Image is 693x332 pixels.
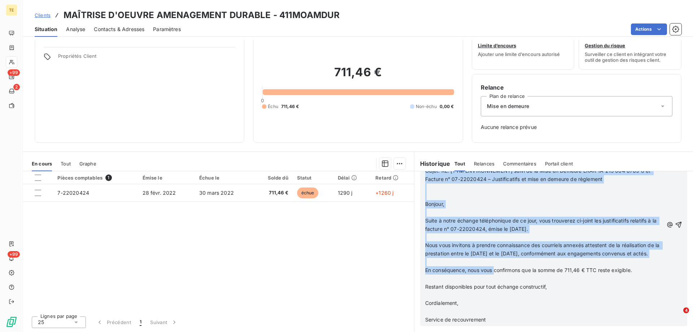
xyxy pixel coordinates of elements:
[61,161,71,167] span: Tout
[257,189,288,197] span: 711,46 €
[135,315,146,330] button: 1
[631,23,667,35] button: Actions
[262,65,454,87] h2: 711,46 €
[481,124,672,131] span: Aucune relance prévue
[140,319,141,326] span: 1
[58,53,235,63] span: Propriétés Client
[545,161,573,167] span: Portail client
[478,51,560,57] span: Ajouter une limite d’encours autorisé
[683,307,689,313] span: 4
[668,307,686,325] iframe: Intercom live chat
[338,190,353,196] span: 1290 j
[38,319,44,326] span: 25
[414,159,450,168] h6: Historique
[481,83,672,92] h6: Relance
[375,175,409,181] div: Retard
[338,175,367,181] div: Délai
[585,51,675,63] span: Surveiller ce client en intégrant votre outil de gestion des risques client.
[579,23,681,70] button: Gestion du risqueSurveiller ce client en intégrant votre outil de gestion des risques client.
[257,175,288,181] div: Solde dû
[474,161,494,167] span: Relances
[79,161,96,167] span: Graphe
[425,201,444,207] span: Bonjour,
[487,103,529,110] span: Mise en demeure
[416,103,437,110] span: Non-échu
[425,267,632,273] span: En conséquence, nous vous confirmons que la somme de 711,46 € TTC reste exigible.
[454,161,465,167] span: Tout
[375,190,393,196] span: +1260 j
[6,4,17,16] div: TE
[35,12,51,19] a: Clients
[94,26,144,33] span: Contacts & Adresses
[478,43,516,48] span: Limite d’encours
[8,69,20,76] span: +99
[425,300,459,306] span: Cordialement,
[13,84,20,90] span: 2
[57,190,89,196] span: 7-22020424
[153,26,181,33] span: Paramètres
[425,168,652,182] span: Objet: RE: [TTM ENVIRONNEMENT] suivi de la Mise en Demeure LRAR 1A 215 004 6769 8 et Facture n° 0...
[199,175,249,181] div: Échue le
[35,12,51,18] span: Clients
[66,26,85,33] span: Analyse
[199,190,234,196] span: 30 mars 2022
[35,26,57,33] span: Situation
[297,175,329,181] div: Statut
[440,103,454,110] span: 0,00 €
[92,315,135,330] button: Précédent
[261,98,264,103] span: 0
[268,103,278,110] span: Échu
[425,283,547,289] span: Restant disponibles pour tout échange constructif,
[146,315,182,330] button: Suivant
[8,251,20,258] span: +99
[64,9,340,22] h3: MAÎTRISE D'OEUVRE AMENAGEMENT DURABLE - 411MOAMDUR
[585,43,625,48] span: Gestion du risque
[425,316,486,323] span: Service de recouvrement
[472,23,575,70] button: Limite d’encoursAjouter une limite d’encours autorisé
[297,187,319,198] span: échue
[143,190,176,196] span: 28 févr. 2022
[6,316,17,328] img: Logo LeanPay
[105,174,112,181] span: 1
[32,161,52,167] span: En cours
[57,174,134,181] div: Pièces comptables
[425,242,661,256] span: Nous vous invitons à prendre connaissance des courriels annexés attestent de la réalisation de la...
[503,161,536,167] span: Commentaires
[281,103,299,110] span: 711,46 €
[143,175,191,181] div: Émise le
[425,217,658,232] span: Suite à notre échange téléphonique de ce jour, vous trouverez ci-joint les justificatifs relatifs...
